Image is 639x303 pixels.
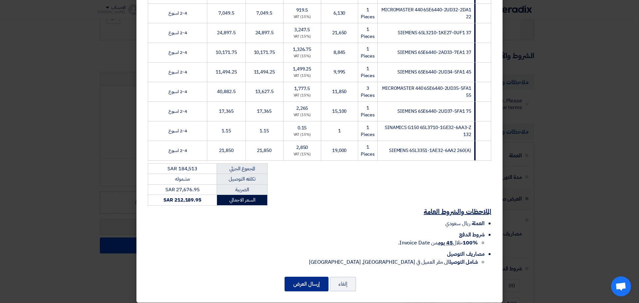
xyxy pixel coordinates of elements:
span: 10,171.75 [216,49,237,56]
span: ريال سعودي [445,220,470,227]
span: 2-4 اسبوع [168,10,187,17]
span: 8,845 [333,49,345,56]
span: SIEMENS 6SE6440-2UD34-5FA1 45 [397,69,471,76]
span: 1 Pieces [361,144,375,158]
span: MICROMASTER 440 6SE6440-2UD32-2DA1 22 [381,6,471,20]
span: 1,777.5 [294,85,310,92]
span: 24,897.5 [217,29,235,36]
a: Open chat [611,276,631,296]
span: 2-4 اسبوع [168,88,187,95]
span: 21,850 [257,147,271,154]
div: (15%) VAT [286,112,318,118]
span: 919.5 [296,7,308,14]
span: 1.15 [222,127,231,134]
div: (15%) VAT [286,14,318,20]
span: 7,049.5 [256,10,272,17]
u: 45 يوم [438,239,453,247]
span: 3 Pieces [361,85,375,99]
span: SAR 27,676.95 [165,186,200,193]
td: الضريبة [217,184,268,195]
strong: 100% [463,239,478,247]
span: 17,365 [257,108,271,115]
td: السعر الاجمالي [217,195,268,206]
div: (15%) VAT [286,34,318,40]
span: 1.15 [260,127,269,134]
span: 9,995 [333,69,345,76]
span: 1 Pieces [361,26,375,40]
span: 3,247.5 [294,26,310,33]
span: 11,494.25 [216,69,237,76]
span: 11,850 [332,88,346,95]
div: (15%) VAT [286,132,318,138]
strong: شامل التوصيل [449,258,478,266]
li: الى مقر العميل في [GEOGRAPHIC_DATA], [GEOGRAPHIC_DATA] [148,258,478,266]
div: (15%) VAT [286,54,318,59]
span: 2,265 [296,105,308,112]
u: الملاحظات والشروط العامة [424,207,491,217]
span: 24,897.5 [255,29,274,36]
span: 21,650 [332,29,346,36]
div: (15%) VAT [286,93,318,98]
span: 1 Pieces [361,104,375,118]
span: 1 [338,127,341,134]
span: SINAMICS G150 6SL3710-1GE32-6AA3-Z 132 [385,124,471,138]
span: شروط الدفع [459,231,485,239]
span: 11,494.25 [254,69,275,76]
span: مصاريف التوصيل [447,250,485,258]
td: SAR 184,513 [148,163,217,174]
button: إلغاء [330,277,356,291]
span: SIEMENS 6SL3210-1KE27-0UF1 37 [398,29,471,36]
span: 7,049.5 [218,10,234,17]
span: SIEMENS 6SE6440-2AD33-7EA1 37 [397,49,471,56]
span: العملة [472,220,485,227]
button: إرسال العرض [285,277,328,291]
span: 2-4 اسبوع [168,127,187,134]
span: SIEMENS 6SL3351-1AE32-6AA2 260(A) [389,147,471,154]
span: 17,365 [219,108,233,115]
span: SIEMENS 6SE6440-2UD37-5FA1 75 [397,108,471,115]
span: 15,100 [332,108,346,115]
td: المجموع الجزئي [217,163,268,174]
span: MICROMASTER 440 6SE6440-2UD35-5FA1 55 [382,85,471,99]
span: 2,850 [296,144,308,151]
span: 40,882.5 [217,88,235,95]
td: تكلفه التوصيل [217,174,268,185]
span: 1 Pieces [361,124,375,138]
strong: SAR 212,189.95 [163,196,201,204]
div: (15%) VAT [286,152,318,157]
span: 1 Pieces [361,46,375,60]
span: 2-4 اسبوع [168,108,187,115]
span: 13,627.5 [255,88,274,95]
span: 1 Pieces [361,65,375,79]
span: خلال من Invoice Date. [398,239,478,247]
span: 6,130 [333,10,345,17]
span: 1,499.25 [293,66,311,73]
span: 2-4 اسبوع [168,29,187,36]
span: 1,326.75 [293,46,311,53]
span: 1 Pieces [361,6,375,20]
span: مشموله [175,175,190,183]
span: 19,000 [332,147,346,154]
span: 0.15 [298,124,307,131]
span: 2-4 اسبوع [168,49,187,56]
span: 21,850 [219,147,233,154]
span: 2-4 اسبوع [168,69,187,76]
span: 2-4 اسبوع [168,147,187,154]
span: 10,171.75 [254,49,275,56]
div: (15%) VAT [286,73,318,79]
